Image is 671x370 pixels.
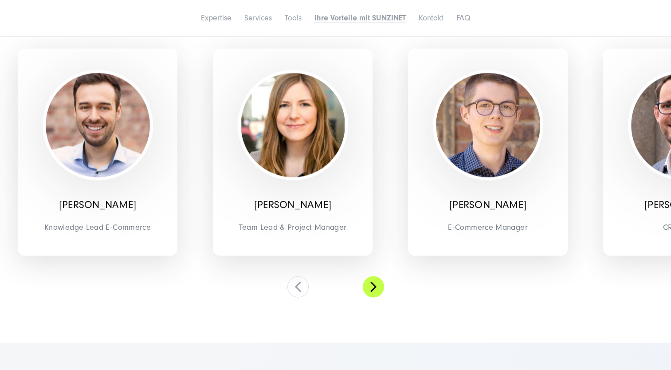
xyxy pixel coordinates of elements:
[241,73,345,177] img: Inga Feischen
[220,220,366,234] span: Team Lead & Project Manager
[201,13,232,23] a: Expertise
[285,13,302,23] a: Tools
[244,13,272,23] a: Services
[419,13,443,23] a: Kontakt
[24,198,171,211] p: [PERSON_NAME]
[456,13,470,23] a: FAQ
[220,198,366,211] p: [PERSON_NAME]
[415,198,561,211] p: [PERSON_NAME]
[436,73,540,177] img: David Klein - E-Commerce Manager - SUNZINET
[415,220,561,234] span: E-Commerce Manager
[46,73,150,177] img: Daniel-Keller
[24,220,171,234] span: Knowledge Lead E-Commerce
[314,13,406,23] a: Ihre Vorteile mit SUNZINET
